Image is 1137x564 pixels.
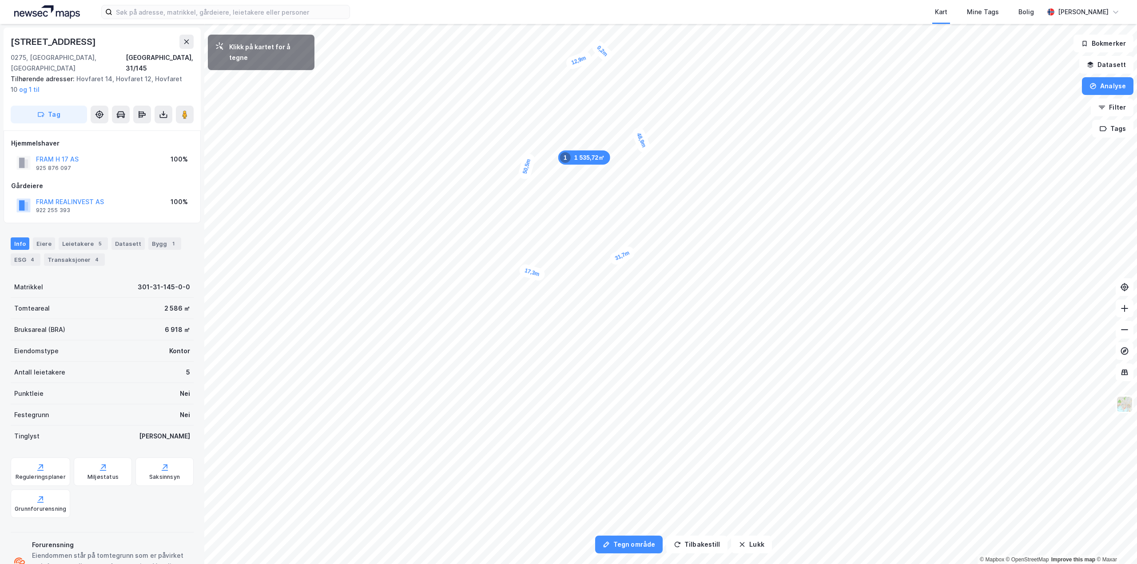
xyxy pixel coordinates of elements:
div: Antall leietakere [14,367,65,378]
div: Klikk på kartet for å tegne [229,42,307,63]
div: 100% [171,154,188,165]
div: Eiendomstype [14,346,59,356]
div: Map marker [517,152,536,181]
div: Kart [935,7,947,17]
div: 1 [169,239,178,248]
div: Nei [180,410,190,420]
div: Kontor [169,346,190,356]
div: 6 918 ㎡ [165,324,190,335]
button: Tags [1092,120,1133,138]
button: Filter [1091,99,1133,116]
div: Nei [180,388,190,399]
div: Map marker [558,150,610,165]
div: 1 [560,152,571,163]
div: Punktleie [14,388,44,399]
div: Bygg [148,237,181,250]
div: 4 [28,255,37,264]
div: Datasett [111,237,145,250]
div: Grunnforurensning [15,505,66,513]
div: Bruksareal (BRA) [14,324,65,335]
input: Søk på adresse, matrikkel, gårdeiere, leietakere eller personer [112,5,350,19]
div: Map marker [631,126,652,154]
div: Leietakere [59,237,108,250]
div: Tomteareal [14,303,50,314]
div: Map marker [518,263,546,282]
div: Festegrunn [14,410,49,420]
div: Kontrollprogram for chat [1093,521,1137,564]
div: ESG [11,253,40,266]
div: Forurensning [32,540,190,550]
div: Map marker [608,245,636,267]
div: 100% [171,197,188,207]
div: Miljøstatus [87,473,119,481]
div: 5 [186,367,190,378]
div: Map marker [590,39,615,63]
div: Info [11,237,29,250]
div: Reguleringsplaner [16,473,66,481]
button: Tegn område [595,536,663,553]
button: Analyse [1082,77,1133,95]
iframe: Chat Widget [1093,521,1137,564]
div: 301-31-145-0-0 [138,282,190,292]
div: [STREET_ADDRESS] [11,35,98,49]
a: Improve this map [1051,556,1095,563]
button: Bokmerker [1073,35,1133,52]
div: [GEOGRAPHIC_DATA], 31/145 [126,52,194,74]
span: Tilhørende adresser: [11,75,76,83]
div: Map marker [565,50,593,71]
div: 4 [92,255,101,264]
img: Z [1116,396,1133,413]
div: Tinglyst [14,431,40,442]
div: 0275, [GEOGRAPHIC_DATA], [GEOGRAPHIC_DATA] [11,52,126,74]
div: Matrikkel [14,282,43,292]
div: Hjemmelshaver [11,138,193,149]
div: Transaksjoner [44,253,105,266]
div: Bolig [1018,7,1034,17]
div: Gårdeiere [11,181,193,191]
div: [PERSON_NAME] [139,431,190,442]
div: [PERSON_NAME] [1058,7,1109,17]
div: 5 [95,239,104,248]
a: OpenStreetMap [1006,556,1049,563]
button: Datasett [1079,56,1133,74]
div: 922 255 393 [36,207,70,214]
div: 925 876 097 [36,165,71,172]
div: Hovfaret 14, Hovfaret 12, Hovfaret 10 [11,74,187,95]
div: 2 586 ㎡ [164,303,190,314]
button: Tag [11,106,87,123]
a: Mapbox [980,556,1004,563]
div: Mine Tags [967,7,999,17]
button: Lukk [731,536,771,553]
div: Eiere [33,237,55,250]
img: logo.a4113a55bc3d86da70a041830d287a7e.svg [14,5,80,19]
div: Saksinnsyn [149,473,180,481]
button: Tilbakestill [666,536,728,553]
